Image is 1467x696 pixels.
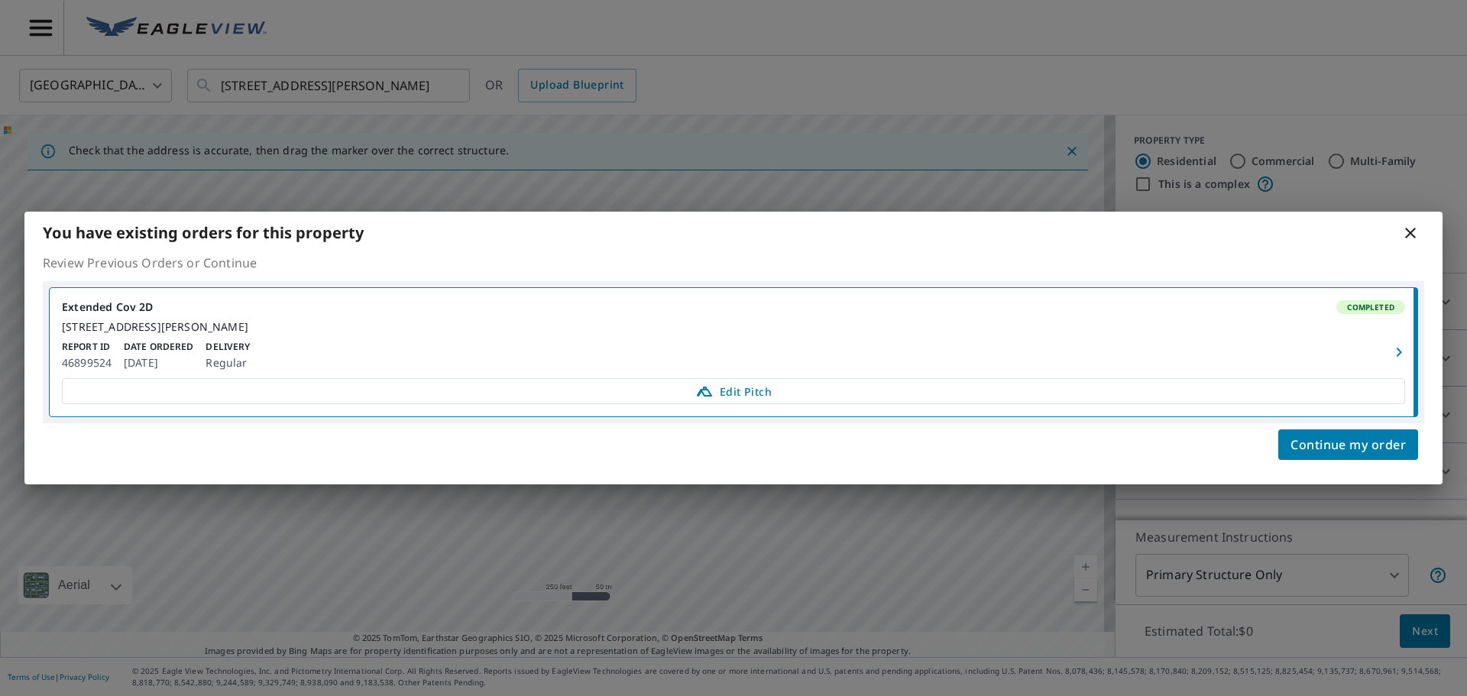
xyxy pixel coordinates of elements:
[1278,429,1418,460] button: Continue my order
[206,340,250,354] p: Delivery
[124,354,193,372] p: [DATE]
[62,340,112,354] p: Report ID
[1338,302,1404,312] span: Completed
[43,222,364,243] b: You have existing orders for this property
[72,382,1395,400] span: Edit Pitch
[124,340,193,354] p: Date Ordered
[62,378,1405,404] a: Edit Pitch
[62,300,1405,314] div: Extended Cov 2D
[43,254,1424,272] p: Review Previous Orders or Continue
[206,354,250,372] p: Regular
[62,320,1405,334] div: [STREET_ADDRESS][PERSON_NAME]
[62,354,112,372] p: 46899524
[50,288,1417,416] a: Extended Cov 2DCompleted[STREET_ADDRESS][PERSON_NAME]Report ID46899524Date Ordered[DATE]DeliveryR...
[1291,434,1406,455] span: Continue my order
